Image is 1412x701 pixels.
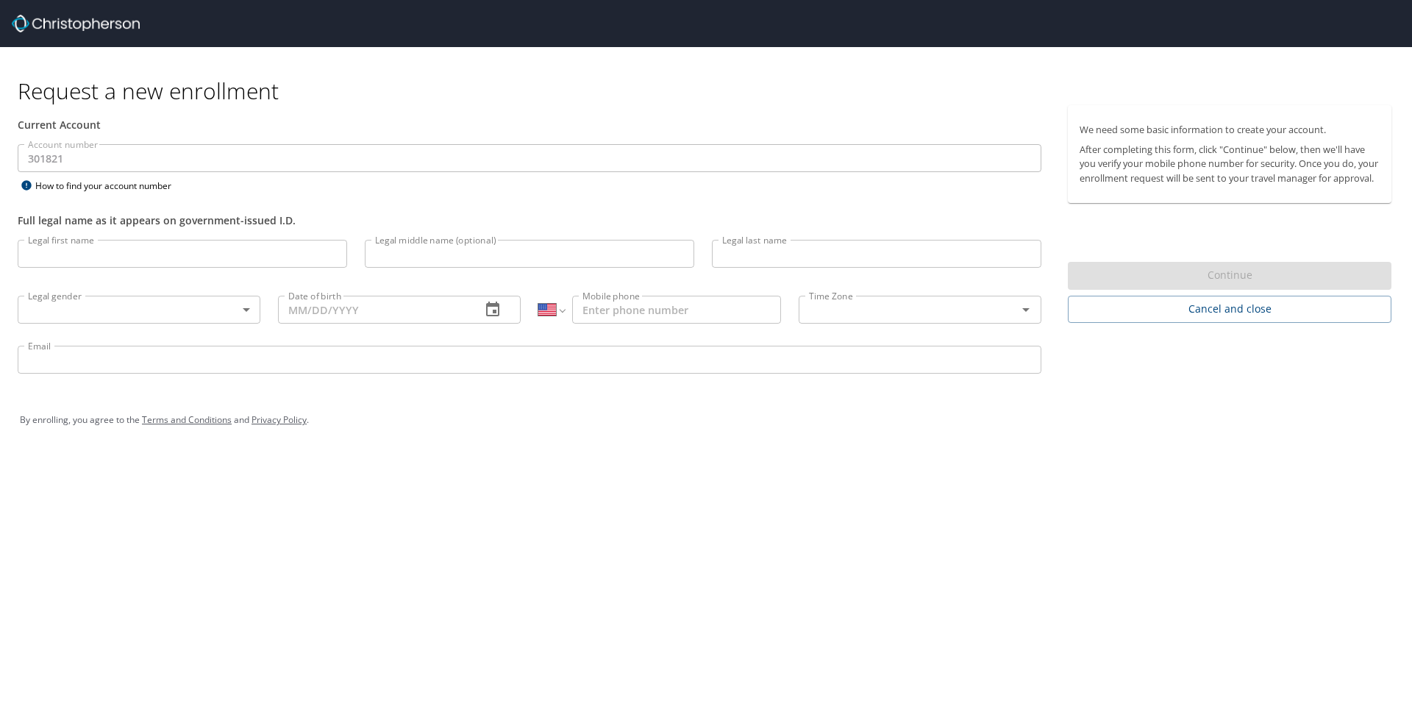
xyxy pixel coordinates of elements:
button: Cancel and close [1068,296,1391,323]
button: Open [1016,299,1036,320]
input: MM/DD/YYYY [278,296,469,324]
div: Current Account [18,117,1041,132]
input: Enter phone number [572,296,781,324]
span: Cancel and close [1080,300,1380,319]
a: Terms and Conditions [142,413,232,426]
div: ​ [18,296,260,324]
h1: Request a new enrollment [18,76,1403,105]
div: Full legal name as it appears on government-issued I.D. [18,213,1041,228]
div: How to find your account number [18,177,202,195]
p: After completing this form, click "Continue" below, then we'll have you verify your mobile phone ... [1080,143,1380,185]
div: By enrolling, you agree to the and . [20,402,1392,438]
a: Privacy Policy [252,413,307,426]
img: cbt logo [12,15,140,32]
p: We need some basic information to create your account. [1080,123,1380,137]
